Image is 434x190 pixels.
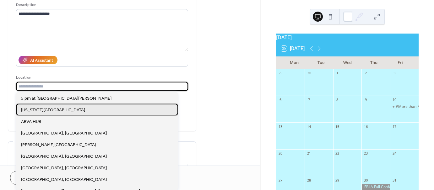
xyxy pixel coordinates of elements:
div: 6 [278,98,283,102]
div: 28 [307,178,311,182]
div: 3 [392,71,397,76]
div: Tue [308,56,334,69]
div: Description [16,2,187,8]
div: Mon [281,56,307,69]
span: [GEOGRAPHIC_DATA], [GEOGRAPHIC_DATA] [21,165,107,171]
div: 15 [335,124,340,129]
div: [DATE] [276,34,419,41]
div: #More than Music [390,104,419,109]
div: 16 [363,124,368,129]
div: Location [16,74,187,81]
button: Cancel [10,171,49,185]
div: 29 [335,178,340,182]
div: 7 [307,98,311,102]
div: 30 [363,178,368,182]
div: 24 [392,151,397,156]
div: 23 [363,151,368,156]
button: AI Assistant [19,56,57,64]
div: 30 [307,71,311,76]
span: [US_STATE][GEOGRAPHIC_DATA] [21,107,85,113]
div: AI Assistant [30,57,53,64]
div: 20 [278,151,283,156]
span: [GEOGRAPHIC_DATA], [GEOGRAPHIC_DATA] [21,176,107,183]
div: 14 [307,124,311,129]
div: Fri [387,56,414,69]
div: Wed [334,56,361,69]
span: 5 pm at [GEOGRAPHIC_DATA][PERSON_NAME] [21,95,111,102]
div: #More than Music [396,104,428,109]
div: 1 [335,71,340,76]
div: 13 [278,124,283,129]
div: Thu [361,56,387,69]
span: [GEOGRAPHIC_DATA], [GEOGRAPHIC_DATA] [21,130,107,136]
div: FBLA Fall Conference [361,184,390,190]
span: ARVA HUB [21,118,41,125]
div: 17 [392,124,397,129]
div: 10 [392,98,397,102]
div: 9 [363,98,368,102]
button: 25[DATE] [279,44,307,53]
div: 22 [335,151,340,156]
div: 31 [392,178,397,182]
div: 8 [335,98,340,102]
div: 21 [307,151,311,156]
span: [GEOGRAPHIC_DATA], [GEOGRAPHIC_DATA] [21,153,107,160]
div: 2 [363,71,368,76]
div: 27 [278,178,283,182]
div: 29 [278,71,283,76]
span: [PERSON_NAME][GEOGRAPHIC_DATA] [21,141,96,148]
